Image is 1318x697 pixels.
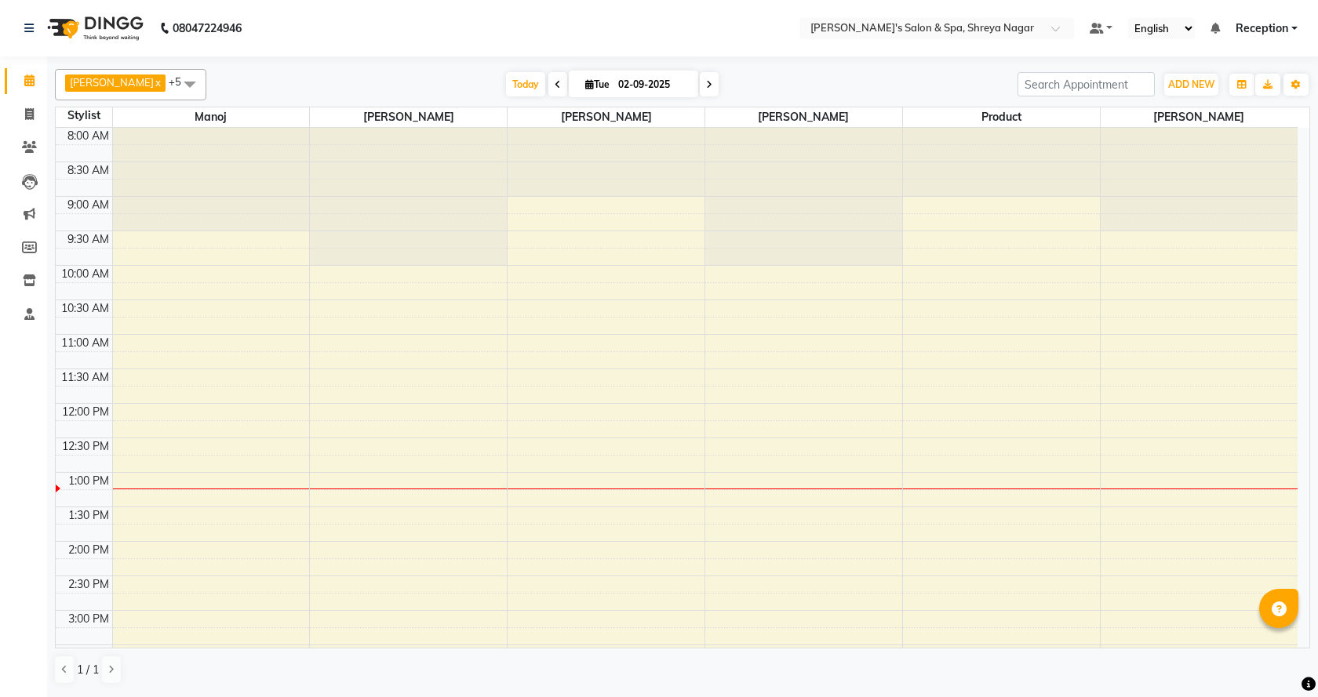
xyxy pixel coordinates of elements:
[310,107,507,127] span: [PERSON_NAME]
[65,473,112,489] div: 1:00 PM
[1236,20,1288,37] span: Reception
[173,6,242,50] b: 08047224946
[65,542,112,558] div: 2:00 PM
[65,507,112,524] div: 1:30 PM
[64,231,112,248] div: 9:30 AM
[113,107,310,127] span: Manoj
[65,576,112,593] div: 2:30 PM
[169,75,193,88] span: +5
[1168,78,1214,90] span: ADD NEW
[58,300,112,317] div: 10:30 AM
[581,78,613,90] span: Tue
[613,73,692,96] input: 2025-09-02
[64,128,112,144] div: 8:00 AM
[58,335,112,351] div: 11:00 AM
[65,645,112,662] div: 3:30 PM
[1164,74,1218,96] button: ADD NEW
[58,266,112,282] div: 10:00 AM
[64,162,112,179] div: 8:30 AM
[64,197,112,213] div: 9:00 AM
[56,107,112,124] div: Stylist
[59,438,112,455] div: 12:30 PM
[903,107,1100,127] span: Product
[40,6,147,50] img: logo
[508,107,705,127] span: [PERSON_NAME]
[70,76,154,89] span: [PERSON_NAME]
[58,369,112,386] div: 11:30 AM
[65,611,112,627] div: 3:00 PM
[506,72,545,96] span: Today
[154,76,161,89] a: x
[1252,634,1302,681] iframe: chat widget
[59,404,112,420] div: 12:00 PM
[77,662,99,678] span: 1 / 1
[1101,107,1298,127] span: [PERSON_NAME]
[705,107,902,127] span: [PERSON_NAME]
[1018,72,1155,96] input: Search Appointment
